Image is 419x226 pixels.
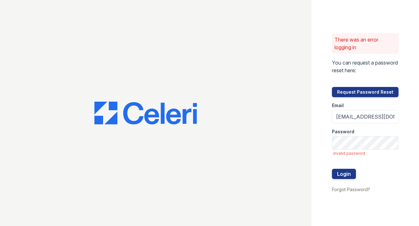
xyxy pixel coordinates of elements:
label: Password [332,129,354,135]
button: Request Password Reset [332,87,399,97]
p: There was an error logging in [334,36,396,51]
label: Email [332,102,344,109]
span: invalid password [333,151,399,156]
a: Forgot Password? [332,187,370,192]
button: Login [332,169,356,179]
img: CE_Logo_Blue-a8612792a0a2168367f1c8372b55b34899dd931a85d93a1a3d3e32e68fde9ad4.png [94,102,197,125]
p: You can request a password reset here: [332,59,399,74]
